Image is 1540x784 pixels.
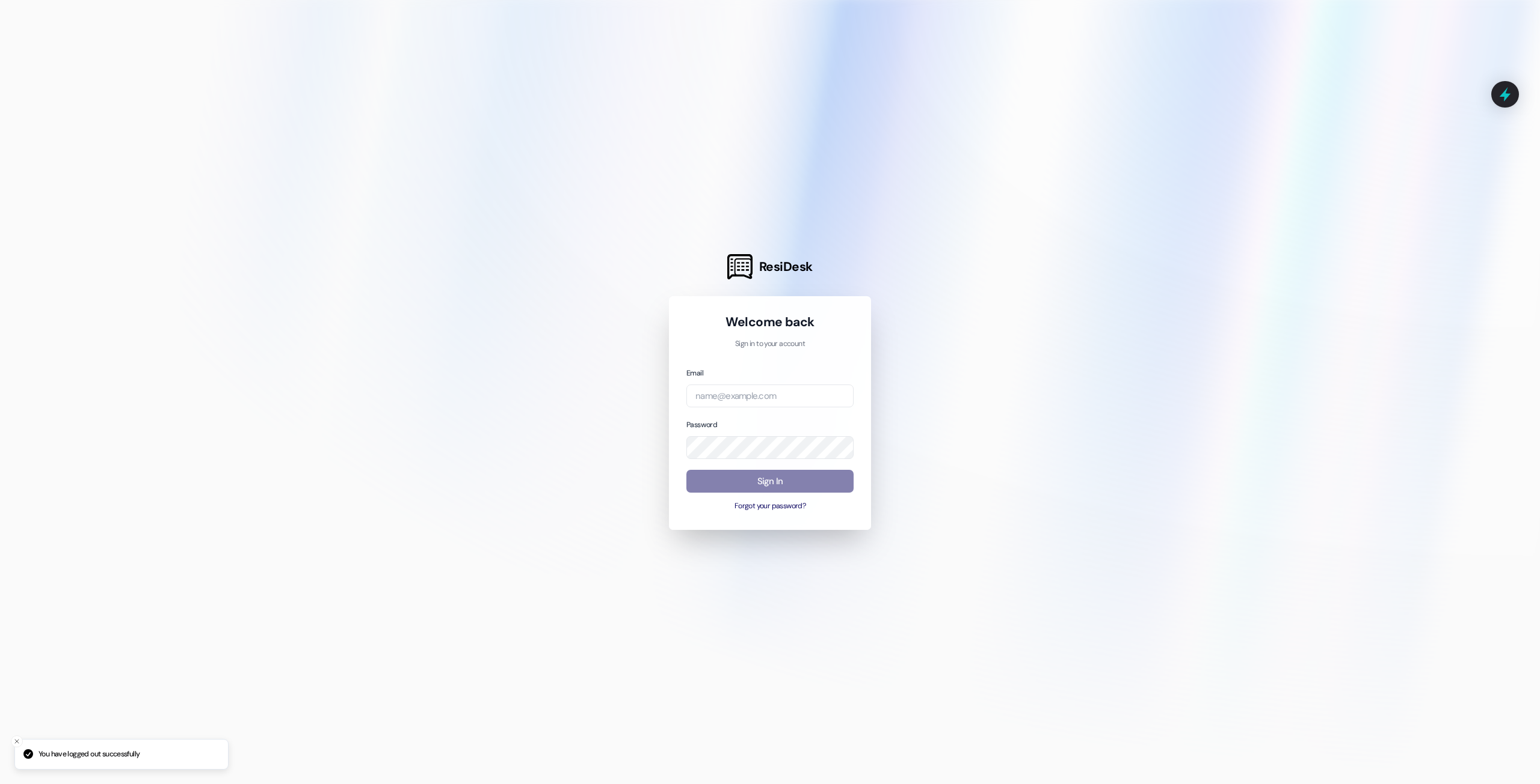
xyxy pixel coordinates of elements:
[686,368,703,378] label: Email
[38,749,140,760] p: You have logged out successfully
[686,384,854,408] input: name@example.com
[686,501,854,512] button: Forgot your password?
[686,339,854,350] p: Sign in to your account
[11,735,23,747] button: Close toast
[686,470,854,493] button: Sign In
[759,258,813,275] span: ResiDesk
[727,254,753,279] img: ResiDesk Logo
[686,420,717,430] label: Password
[686,314,854,330] h1: Welcome back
